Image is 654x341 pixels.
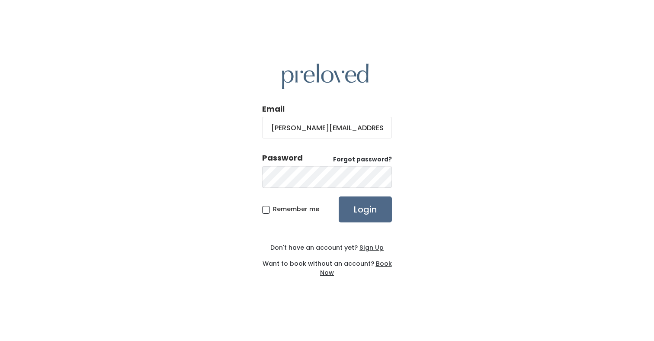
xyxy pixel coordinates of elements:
[273,205,319,213] span: Remember me
[262,152,303,164] div: Password
[262,243,392,252] div: Don't have an account yet?
[282,64,369,89] img: preloved logo
[359,243,384,252] u: Sign Up
[262,252,392,277] div: Want to book without an account?
[339,196,392,222] input: Login
[333,155,392,164] u: Forgot password?
[333,155,392,164] a: Forgot password?
[320,259,392,277] a: Book Now
[358,243,384,252] a: Sign Up
[262,103,285,115] label: Email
